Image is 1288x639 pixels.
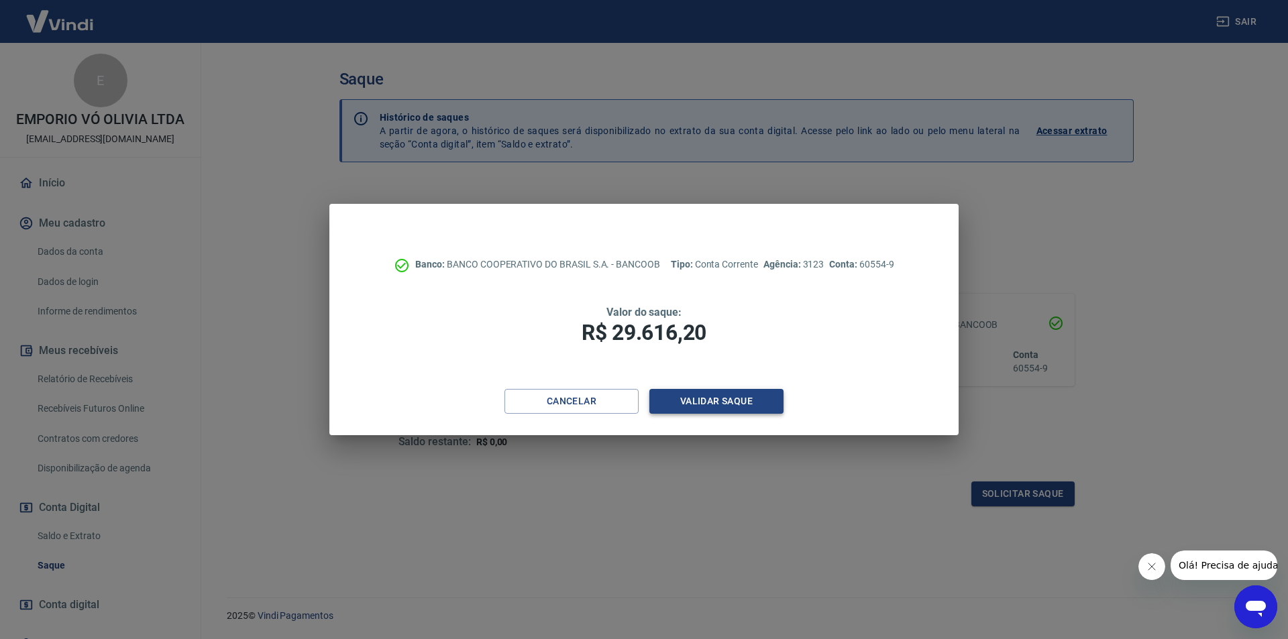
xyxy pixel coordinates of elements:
span: R$ 29.616,20 [582,320,706,345]
span: Banco: [415,259,447,270]
span: Olá! Precisa de ajuda? [8,9,113,20]
p: 3123 [763,257,824,272]
p: 60554-9 [829,257,894,272]
span: Conta: [829,259,859,270]
p: BANCO COOPERATIVO DO BRASIL S.A. - BANCOOB [415,257,660,272]
iframe: Mensagem da empresa [1171,550,1277,580]
iframe: Fechar mensagem [1138,553,1165,580]
iframe: Botão para abrir a janela de mensagens [1234,585,1277,628]
button: Cancelar [504,389,639,414]
span: Agência: [763,259,803,270]
button: Validar saque [649,389,784,414]
span: Valor do saque: [606,306,682,318]
p: Conta Corrente [671,257,758,272]
span: Tipo: [671,259,695,270]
